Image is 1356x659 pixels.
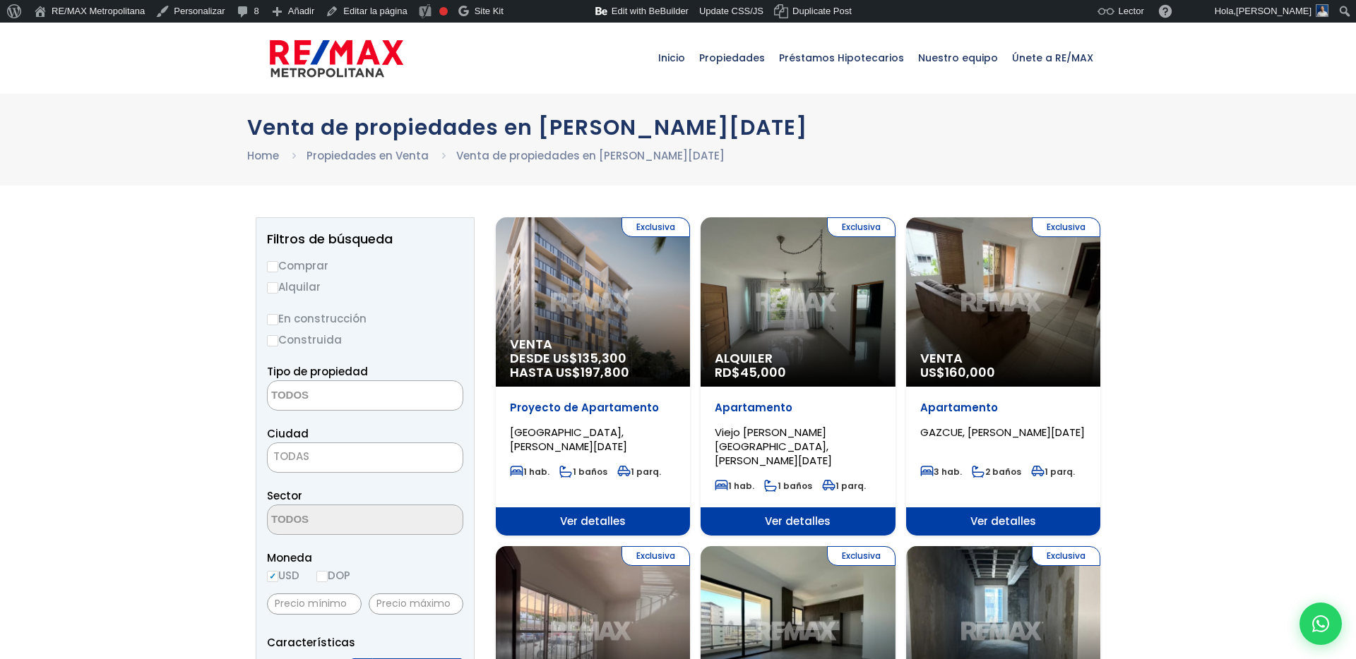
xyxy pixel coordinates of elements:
[267,232,463,246] h2: Filtros de búsqueda
[268,381,405,411] textarea: Search
[715,425,832,468] span: Viejo [PERSON_NAME][GEOGRAPHIC_DATA], [PERSON_NAME][DATE]
[701,507,895,536] span: Ver detalles
[267,364,368,379] span: Tipo de propiedad
[715,363,786,381] span: RD$
[267,310,463,327] label: En construcción
[772,23,911,93] a: Préstamos Hipotecarios
[1005,23,1100,93] a: Únete a RE/MAX
[510,365,676,380] span: HASTA US$
[267,282,278,294] input: Alquilar
[496,217,690,536] a: Exclusiva Venta DESDE US$135,300 HASTA US$197,800 Proyecto de Apartamento [GEOGRAPHIC_DATA], [PER...
[920,401,1086,415] p: Apartamento
[1032,546,1100,566] span: Exclusiva
[651,37,692,79] span: Inicio
[267,261,278,272] input: Comprar
[267,549,463,567] span: Moneda
[267,634,463,651] p: Características
[267,571,278,582] input: USD
[920,363,995,381] span: US$
[651,23,692,93] a: Inicio
[1236,6,1312,16] span: [PERSON_NAME]
[692,23,772,93] a: Propiedades
[827,217,896,237] span: Exclusiva
[456,147,725,164] li: Venta de propiedades en [PERSON_NAME][DATE]
[510,337,676,351] span: Venta
[510,425,627,454] span: [GEOGRAPHIC_DATA], [PERSON_NAME][DATE]
[715,351,881,365] span: Alquiler
[475,6,504,16] span: Site Kit
[439,7,448,16] div: Frase clave objetivo no establecida
[1005,37,1100,79] span: Únete a RE/MAX
[621,546,690,566] span: Exclusiva
[972,466,1021,478] span: 2 baños
[247,115,1109,140] h1: Venta de propiedades en [PERSON_NAME][DATE]
[920,425,1085,440] span: GAZCUE, [PERSON_NAME][DATE]
[621,217,690,237] span: Exclusiva
[945,363,995,381] span: 160,000
[510,466,549,478] span: 1 hab.
[268,447,463,466] span: TODAS
[740,363,786,381] span: 45,000
[267,488,302,503] span: Sector
[496,507,690,536] span: Ver detalles
[267,331,463,349] label: Construida
[270,23,403,93] a: RE/MAX Metropolitana
[827,546,896,566] span: Exclusiva
[559,466,607,478] span: 1 baños
[510,351,676,380] span: DESDE US$
[316,567,350,584] label: DOP
[764,480,812,492] span: 1 baños
[772,37,911,79] span: Préstamos Hipotecarios
[1031,466,1075,478] span: 1 parq.
[268,505,405,536] textarea: Search
[617,466,661,478] span: 1 parq.
[247,148,279,163] a: Home
[267,442,463,473] span: TODAS
[267,257,463,274] label: Comprar
[701,217,895,536] a: Exclusiva Alquiler RD$45,000 Apartamento Viejo [PERSON_NAME][GEOGRAPHIC_DATA], [PERSON_NAME][DATE...
[822,480,866,492] span: 1 parq.
[267,593,362,615] input: Precio mínimo
[270,37,403,80] img: remax-metropolitana-logo
[911,37,1005,79] span: Nuestro equipo
[510,401,676,415] p: Proyecto de Apartamento
[906,507,1100,536] span: Ver detalles
[715,480,754,492] span: 1 hab.
[267,567,299,584] label: USD
[273,449,309,464] span: TODAS
[516,3,577,25] img: Visitas de 48 horas. Haz clic para ver más estadísticas del sitio.
[578,349,626,367] span: 135,300
[692,37,772,79] span: Propiedades
[581,363,629,381] span: 197,800
[1032,217,1100,237] span: Exclusiva
[911,23,1005,93] a: Nuestro equipo
[906,217,1100,536] a: Exclusiva Venta US$160,000 Apartamento GAZCUE, [PERSON_NAME][DATE] 3 hab. 2 baños 1 parq. Ver det...
[267,314,278,325] input: En construcción
[369,593,463,615] input: Precio máximo
[267,426,309,441] span: Ciudad
[316,571,328,582] input: DOP
[715,401,881,415] p: Apartamento
[307,148,429,163] a: Propiedades en Venta
[920,466,962,478] span: 3 hab.
[267,278,463,296] label: Alquilar
[267,335,278,346] input: Construida
[920,351,1086,365] span: Venta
